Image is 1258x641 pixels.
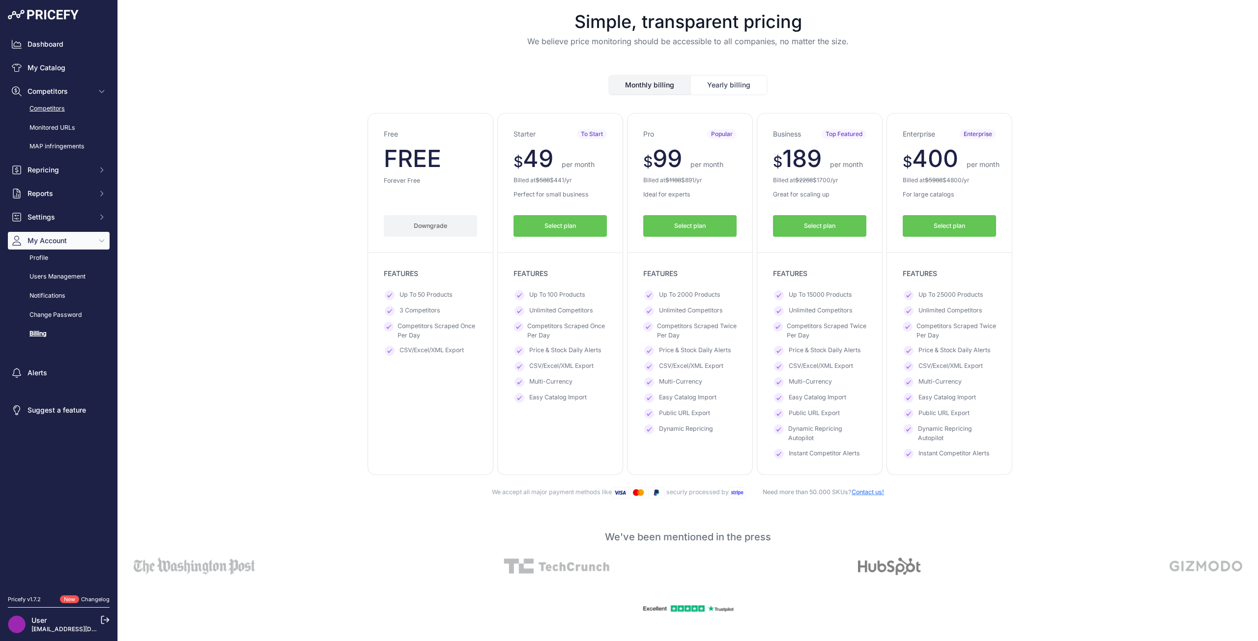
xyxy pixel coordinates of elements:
nav: Sidebar [8,35,110,584]
a: MAP infringements [8,138,110,155]
span: Dynamic Repricing [659,424,713,434]
span: Easy Catalog Import [659,393,716,403]
p: Billed at $ /yr [903,176,996,184]
span: My Account [28,236,92,246]
span: Up To 50 Products [400,290,453,300]
span: FREE [384,144,441,173]
button: Monthly billing [609,76,690,94]
span: $ [773,153,782,170]
span: 1188 [669,176,681,184]
span: 5988 [929,176,943,184]
a: Alerts [8,364,110,382]
span: 4800 [946,176,962,184]
span: 3 Competitors [400,306,440,316]
del: $ [925,176,943,184]
span: Competitors Scraped Once Per Day [527,322,607,340]
span: Price & Stock Daily Alerts [918,346,991,356]
img: logo_orange.svg [16,16,24,24]
button: Downgrade [384,215,477,237]
span: $ [514,153,523,170]
p: Billed at $ /yr [514,176,607,184]
img: tab_domain_overview_orange.svg [41,57,49,65]
button: Select plan [643,215,737,237]
span: Enterprise [960,129,996,139]
span: Select plan [934,222,965,231]
span: Multi-Currency [659,377,702,387]
div: Dominio [52,58,75,64]
p: We've been mentioned in the press [126,530,1250,544]
span: 2268 [799,176,813,184]
span: per month [562,160,595,168]
p: FEATURES [903,269,996,279]
button: Competitors [8,83,110,100]
img: Alt [1170,557,1243,575]
span: Easy Catalog Import [789,393,846,403]
span: 588 [540,176,550,184]
span: $ [643,153,653,170]
a: Changelog [81,596,110,603]
span: Need more than 50.000 SKUs? [747,488,884,496]
img: tab_keywords_by_traffic_grey.svg [99,57,107,65]
span: Price & Stock Daily Alerts [659,346,731,356]
p: For large catalogs [903,190,996,199]
button: Repricing [8,161,110,179]
div: We accept all major payment methods like [134,487,1242,499]
img: Alt [134,557,256,575]
a: Notifications [8,287,110,305]
span: Multi-Currency [918,377,962,387]
span: Unlimited Competitors [659,306,723,316]
span: Select plan [544,222,576,231]
span: Popular [707,129,737,139]
span: Competitors Scraped Once Per Day [398,322,477,340]
a: My Catalog [8,59,110,77]
p: Billed at $ /yr [643,176,737,184]
a: User [31,616,47,624]
span: Up To 15000 Products [789,290,852,300]
div: Pricefy v1.7.2 [8,595,41,604]
span: New [60,595,79,604]
span: 189 [782,144,822,173]
h3: Enterprise [903,129,935,139]
span: 891 [685,176,694,184]
div: Dominio: [DOMAIN_NAME] [26,26,110,33]
span: Price & Stock Daily Alerts [789,346,861,356]
h3: Pro [643,129,654,139]
h3: Free [384,129,398,139]
del: $ [795,176,813,184]
p: FEATURES [514,269,607,279]
span: Instant Competitor Alerts [918,449,990,459]
span: CSV/Excel/XML Export [918,362,983,371]
span: Multi-Currency [529,377,572,387]
button: Select plan [903,215,996,237]
span: per month [830,160,863,168]
span: Easy Catalog Import [918,393,976,403]
span: Settings [28,212,92,222]
button: Reports [8,185,110,202]
span: CSV/Excel/XML Export [789,362,853,371]
span: Public URL Export [789,409,840,418]
p: FEATURES [773,269,866,279]
span: $ [903,153,912,170]
a: Billing [8,325,110,342]
a: Dashboard [8,35,110,53]
a: Monitored URLs [8,119,110,137]
span: 441 [554,176,564,184]
span: securly processed by [666,488,747,496]
span: Public URL Export [659,409,710,418]
a: Change Password [8,307,110,324]
a: Suggest a feature [8,401,110,419]
span: Reports [28,189,92,198]
span: CSV/Excel/XML Export [400,346,464,356]
img: website_grey.svg [16,26,24,33]
del: $ [665,176,681,184]
img: Alt [858,557,921,575]
div: v 4.0.25 [28,16,48,24]
span: Dynamic Repricing Autopilot [918,424,996,443]
a: Contact us! [852,488,884,496]
span: Select plan [674,222,706,231]
span: Unlimited Competitors [918,306,982,316]
a: Profile [8,250,110,267]
span: Competitors Scraped Twice Per Day [657,322,737,340]
span: Instant Competitor Alerts [789,449,860,459]
h3: Starter [514,129,536,139]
